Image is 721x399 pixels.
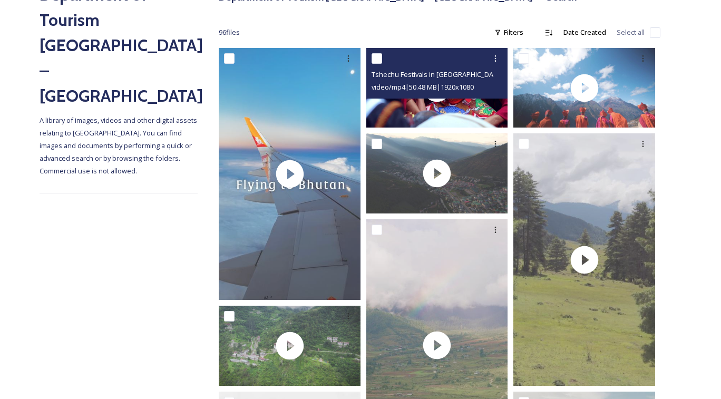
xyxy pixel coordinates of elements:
[372,69,517,79] span: Tshechu Festivals in [GEOGRAPHIC_DATA]mp4
[219,306,360,385] img: thumbnail
[366,133,508,213] img: thumbnail
[617,27,645,37] span: Select all
[40,115,199,176] span: A library of images, videos and other digital assets relating to [GEOGRAPHIC_DATA]. You can find ...
[489,22,529,43] div: Filters
[372,82,474,92] span: video/mp4 | 50.48 MB | 1920 x 1080
[219,27,240,37] span: 96 file s
[513,133,655,385] img: thumbnail
[219,48,360,300] img: thumbnail
[558,22,611,43] div: Date Created
[513,48,655,128] img: thumbnail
